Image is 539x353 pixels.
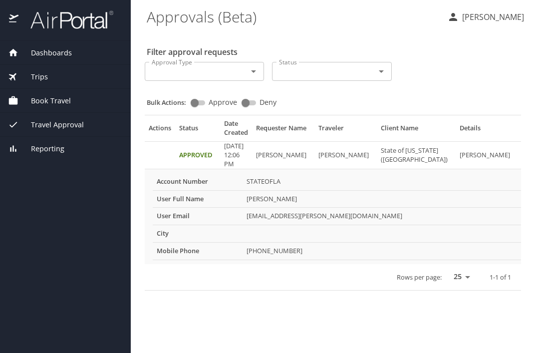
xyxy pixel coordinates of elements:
[9,10,19,29] img: icon-airportal.png
[456,119,518,141] th: Details
[314,119,377,141] th: Traveler
[147,44,238,60] h2: Filter approval requests
[18,119,84,130] span: Travel Approval
[19,10,113,29] img: airportal-logo.png
[252,119,314,141] th: Requester Name
[153,243,243,260] th: Mobile Phone
[18,143,64,154] span: Reporting
[252,141,314,169] td: [PERSON_NAME]
[446,270,474,285] select: rows per page
[456,141,518,169] td: [PERSON_NAME]
[153,190,243,208] th: User Full Name
[220,119,252,141] th: Date Created
[145,119,175,141] th: Actions
[397,274,442,281] p: Rows per page:
[209,99,237,106] span: Approve
[147,1,439,32] h1: Approvals (Beta)
[374,64,388,78] button: Open
[443,8,528,26] button: [PERSON_NAME]
[490,274,511,281] p: 1-1 of 1
[377,119,456,141] th: Client Name
[175,119,220,141] th: Status
[18,71,48,82] span: Trips
[18,95,71,106] span: Book Travel
[459,11,524,23] p: [PERSON_NAME]
[260,99,276,106] span: Deny
[18,47,72,58] span: Dashboards
[153,208,243,225] th: User Email
[377,141,456,169] td: State of [US_STATE] ([GEOGRAPHIC_DATA])
[153,173,243,190] th: Account Number
[314,141,377,169] td: [PERSON_NAME]
[175,141,220,169] td: Approved
[220,141,252,169] td: [DATE] 12:06 PM
[153,225,243,243] th: City
[247,64,261,78] button: Open
[147,98,194,107] p: Bulk Actions:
